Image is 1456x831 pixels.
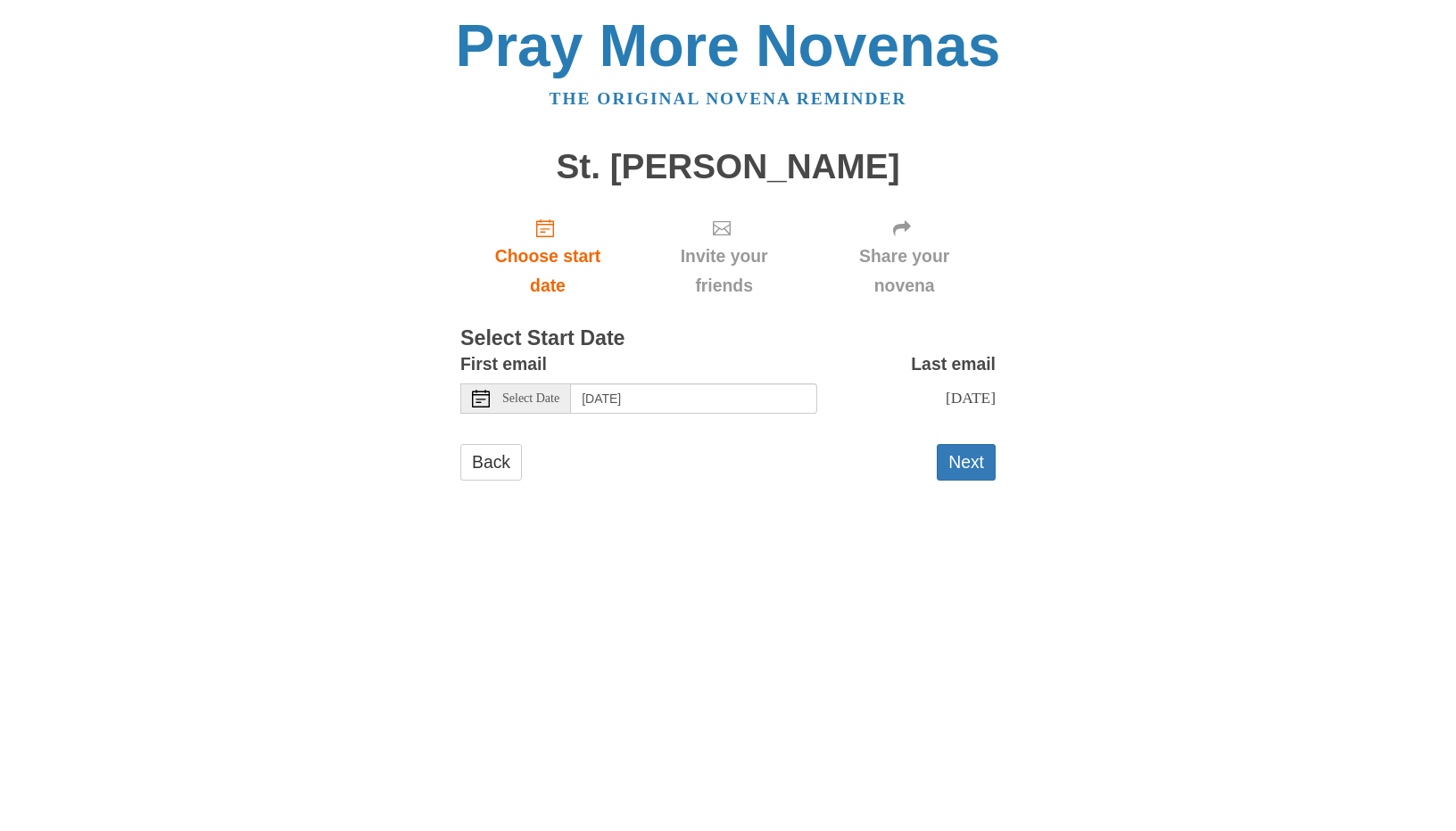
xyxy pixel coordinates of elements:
div: Click "Next" to confirm your start date first. [635,203,813,309]
a: The original novena reminder [550,89,907,108]
a: Choose start date [460,203,635,309]
span: Invite your friends [653,242,795,300]
label: Last email [911,350,996,379]
label: First email [460,350,547,379]
a: Pray More Novenas [456,12,1001,78]
span: Select Date [502,392,559,405]
button: Next [937,444,996,481]
h1: St. [PERSON_NAME] [460,148,996,186]
span: Choose start date [478,242,617,300]
a: Back [460,444,522,481]
span: Share your novena [831,242,978,300]
span: [DATE] [946,389,996,407]
h3: Select Start Date [460,327,996,350]
div: Click "Next" to confirm your start date first. [813,203,996,309]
